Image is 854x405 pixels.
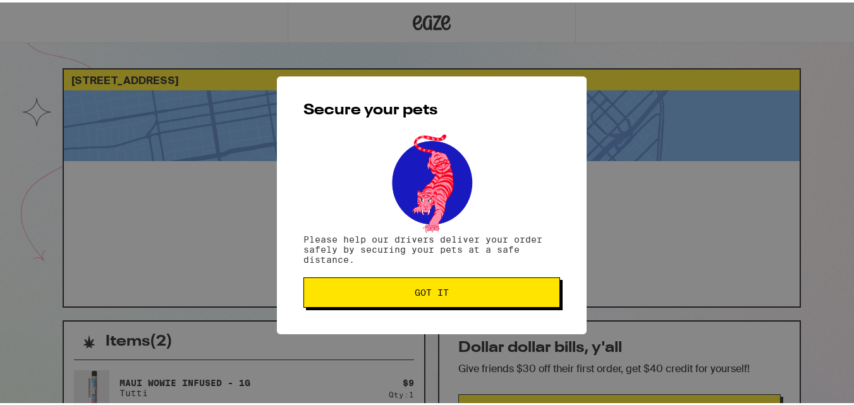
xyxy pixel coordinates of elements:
p: Please help our drivers deliver your order safely by securing your pets at a safe distance. [303,232,560,262]
h2: Secure your pets [303,100,560,116]
span: Help [28,9,54,20]
button: Got it [303,275,560,305]
img: pets [380,128,484,232]
span: Got it [415,286,449,294]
